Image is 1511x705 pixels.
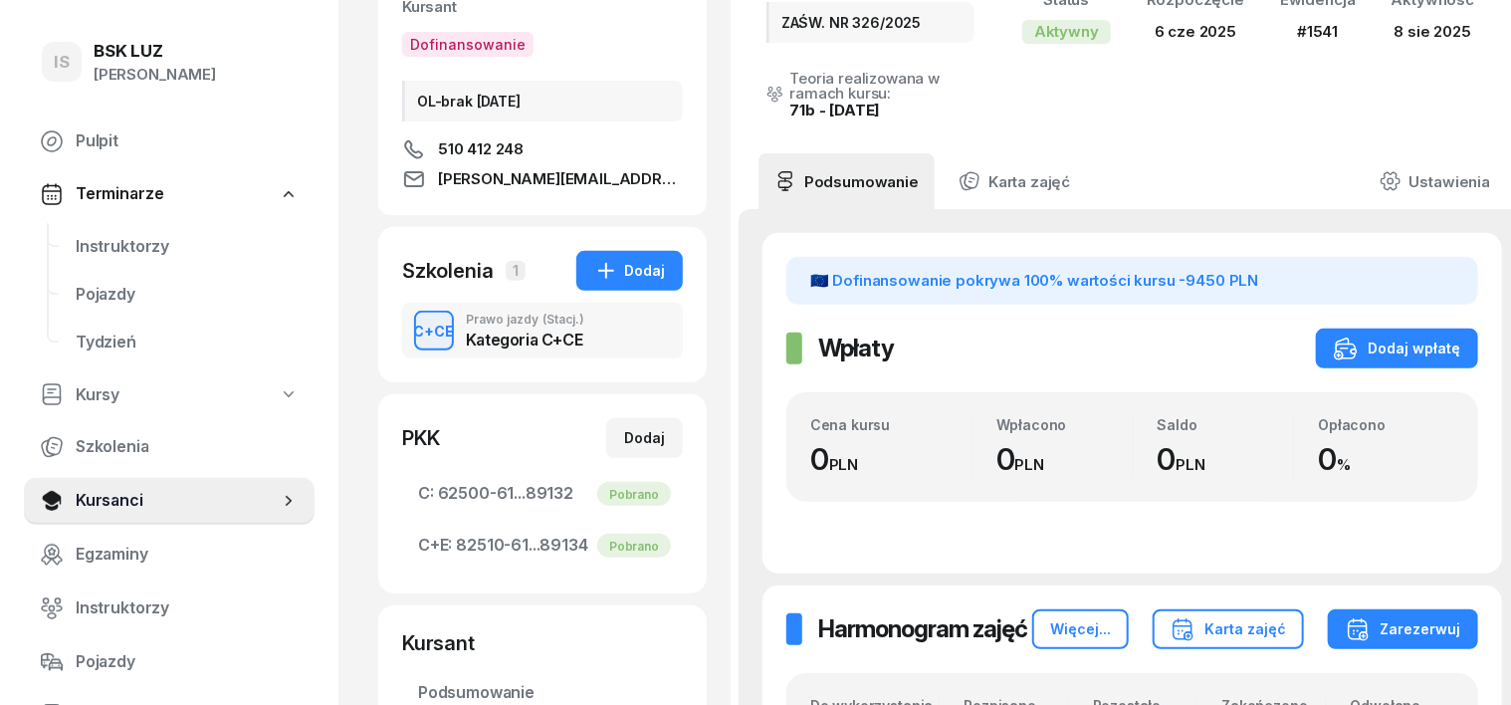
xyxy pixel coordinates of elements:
span: C: [418,481,434,507]
small: PLN [1176,455,1205,474]
a: [PERSON_NAME][EMAIL_ADDRESS][DOMAIN_NAME] [402,167,683,191]
div: Dodaj [594,259,665,283]
div: Pobrano [597,534,671,558]
div: ZAŚW. NR 326/2025 [766,2,974,43]
div: Zarezerwuj [1346,617,1460,641]
div: Aktywny [1022,20,1111,44]
div: Wpłacono [996,416,1133,433]
div: 0 [1318,441,1454,478]
span: Egzaminy [76,542,299,568]
span: C+E: [418,533,452,559]
a: C:62500-61...89132Pobrano [402,470,683,518]
a: 510 412 248 [402,137,683,161]
a: Ustawienia [1364,153,1506,209]
button: Dofinansowanie [402,32,534,57]
a: Tydzień [60,319,315,366]
a: Podsumowanie [758,153,935,209]
button: Dodaj [606,418,683,458]
button: Więcej... [1032,609,1129,649]
span: IS [54,54,70,71]
a: Szkolenia [24,423,315,471]
span: #1541 [1297,22,1338,41]
h2: Harmonogram zajęć [818,613,1027,645]
div: Szkolenia [402,257,494,285]
span: 6 cze 2025 [1155,22,1236,41]
button: Karta zajęć [1153,609,1304,649]
span: Terminarze [76,181,163,207]
span: Pojazdy [76,649,299,675]
span: Kursanci [76,488,279,514]
span: [PERSON_NAME][EMAIL_ADDRESS][DOMAIN_NAME] [438,167,683,191]
a: Pulpit [24,117,315,165]
div: Dodaj [624,426,665,450]
span: Instruktorzy [76,595,299,621]
a: Pojazdy [60,271,315,319]
span: Instruktorzy [76,234,299,260]
a: Instruktorzy [24,585,315,632]
div: 0 [810,441,971,478]
div: PKK [402,424,440,452]
button: Zarezerwuj [1328,609,1478,649]
a: Kursanci [24,477,315,525]
div: Teoria realizowana w ramach kursu: [789,71,974,101]
button: C+CE [414,311,454,351]
span: 🇪🇺 Dofinansowanie pokrywa 100% wartości kursu - [810,271,1258,290]
button: C+CEPrawo jazdy(Stacj.)Kategoria C+CE [402,303,683,358]
a: C+E:82510-61...89134Pobrano [402,522,683,570]
span: Pojazdy [76,282,299,308]
div: OL-brak [DATE] [402,81,683,121]
a: Pojazdy [24,638,315,686]
a: Kursy [24,372,315,418]
small: PLN [829,455,859,474]
span: 9450 PLN [1187,271,1259,290]
div: 0 [1158,441,1294,478]
span: (Stacj.) [542,314,584,326]
button: Dodaj [576,251,683,291]
span: 62500-61...89132 [418,481,667,507]
small: % [1337,455,1351,474]
a: 71b - [DATE] [789,101,880,119]
div: BSK LUZ [94,43,216,60]
div: C+CE [406,319,463,344]
div: Dodaj wpłatę [1334,337,1460,360]
div: [PERSON_NAME] [94,62,216,88]
a: Instruktorzy [60,223,315,271]
span: Kursy [76,382,119,408]
div: Cena kursu [810,416,971,433]
div: Więcej... [1050,617,1111,641]
span: Pulpit [76,128,299,154]
div: Prawo jazdy [466,314,584,326]
span: 510 412 248 [438,137,524,161]
h2: Wpłaty [818,333,894,364]
span: 1 [506,261,526,281]
div: 8 sie 2025 [1392,19,1475,45]
a: Karta zajęć [943,153,1086,209]
div: Saldo [1158,416,1294,433]
span: 82510-61...89134 [418,533,667,559]
div: 0 [996,441,1133,478]
span: Tydzień [76,330,299,355]
div: Karta zajęć [1171,617,1286,641]
button: Dodaj wpłatę [1316,329,1478,368]
a: Terminarze [24,171,315,217]
div: Kursant [402,629,683,657]
span: Szkolenia [76,434,299,460]
a: Egzaminy [24,531,315,579]
small: PLN [1015,455,1045,474]
div: Kategoria C+CE [466,332,584,348]
div: Opłacono [1318,416,1454,433]
div: Pobrano [597,482,671,506]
